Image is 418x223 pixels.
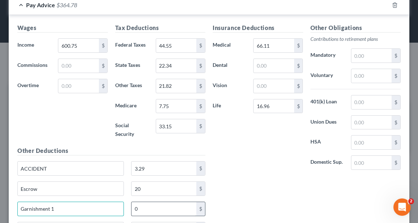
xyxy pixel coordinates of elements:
div: $ [99,39,108,52]
div: $ [392,156,400,170]
label: Dental [209,59,250,73]
h5: Other Obligations [310,23,401,33]
span: Income [17,42,34,48]
input: 0.00 [58,79,99,93]
div: $ [294,99,303,113]
input: Specify... [18,162,124,175]
label: Federal Taxes [112,38,152,53]
input: 0.00 [156,99,196,113]
h5: Wages [17,23,108,33]
span: $364.78 [57,1,77,8]
label: Medicare [112,99,152,113]
label: Voluntary [307,69,347,83]
div: $ [392,136,400,149]
label: Other Taxes [112,79,152,93]
label: 401(k) Loan [307,95,347,110]
div: $ [294,59,303,73]
input: 0.00 [131,162,196,175]
input: 0.00 [156,79,196,93]
input: 0.00 [156,39,196,52]
input: 0.00 [254,59,294,73]
label: Commissions [14,59,54,73]
input: 0.00 [254,99,294,113]
input: 0.00 [351,116,392,129]
label: Overtime [14,79,54,93]
div: $ [196,182,205,196]
div: $ [294,39,303,52]
span: 2 [408,198,414,204]
div: $ [392,116,400,129]
h5: Other Deductions [17,146,205,155]
div: $ [196,59,205,73]
label: Domestic Sup. [307,155,347,170]
label: Medical [209,38,250,53]
div: $ [196,39,205,52]
input: 0.00 [351,49,392,63]
label: State Taxes [112,59,152,73]
input: 0.00 [351,136,392,149]
div: $ [196,202,205,216]
div: $ [196,99,205,113]
input: 0.00 [254,79,294,93]
div: $ [99,79,108,93]
div: $ [196,162,205,175]
span: Pay Advice [26,1,55,8]
div: $ [99,59,108,73]
div: $ [392,95,400,109]
input: 0.00 [254,39,294,52]
label: Social Security [112,119,152,141]
h5: Insurance Deductions [213,23,303,33]
div: $ [196,79,205,93]
iframe: Intercom live chat [393,198,411,216]
label: Vision [209,79,250,93]
div: $ [196,119,205,133]
p: Contributions to retirement plans [310,35,401,43]
div: $ [294,79,303,93]
input: Specify... [18,202,124,216]
input: 0.00 [156,59,196,73]
label: HSA [307,135,347,150]
label: Life [209,99,250,113]
input: 0.00 [131,202,196,216]
div: $ [392,49,400,63]
input: 0.00 [156,119,196,133]
label: Mandatory [307,48,347,63]
label: Union Dues [307,115,347,130]
input: 0.00 [58,39,99,52]
input: 0.00 [131,182,196,196]
input: 0.00 [351,156,392,170]
h5: Tax Deductions [115,23,206,33]
div: $ [392,69,400,83]
input: 0.00 [58,59,99,73]
input: 0.00 [351,95,392,109]
input: Specify... [18,182,124,196]
input: 0.00 [351,69,392,83]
